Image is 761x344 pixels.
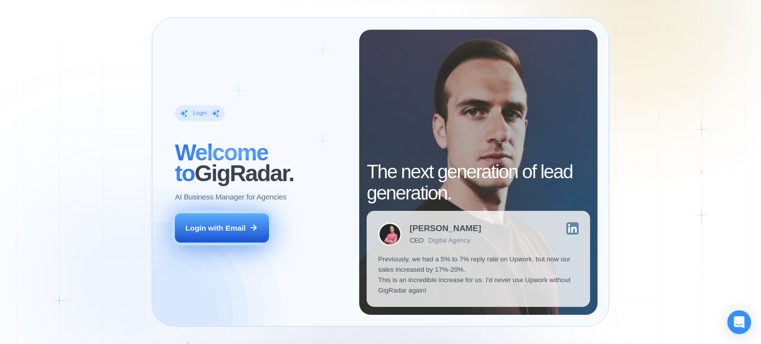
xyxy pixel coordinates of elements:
[727,310,751,334] div: Open Intercom Messenger
[378,254,579,296] p: Previously, we had a 5% to 7% reply rate on Upwork, but now our sales increased by 17%-20%. This ...
[175,192,286,202] p: AI Business Manager for Agencies
[185,223,246,233] div: Login with Email
[410,224,481,233] div: [PERSON_NAME]
[429,237,471,244] div: Digital Agency
[175,142,348,184] h2: ‍ GigRadar.
[193,109,207,117] div: Login
[367,161,590,203] h2: The next generation of lead generation.
[175,140,268,186] span: Welcome to
[410,237,424,244] div: CEO
[175,213,269,243] button: Login with Email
